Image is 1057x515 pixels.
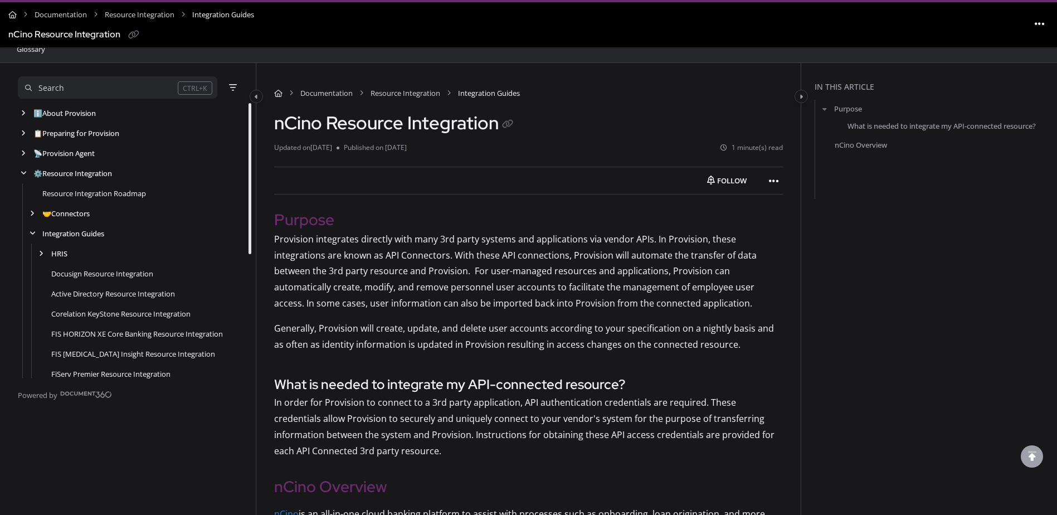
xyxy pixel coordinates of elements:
a: Preparing for Provision [33,128,119,139]
button: Filter [226,81,240,94]
li: 1 minute(s) read [720,143,783,153]
li: Updated on [DATE] [274,143,337,153]
span: 🤝 [42,208,51,218]
div: In this article [815,81,1053,93]
span: Integration Guides [458,88,520,99]
a: Home [8,7,17,23]
span: 📡 [33,148,42,158]
button: Copy link of [125,26,143,44]
a: Documentation [300,88,353,99]
a: Resource Integration [371,88,440,99]
div: arrow [18,128,29,139]
div: Search [38,82,64,94]
a: Powered by Document360 - opens in a new tab [18,387,112,401]
a: Documentation [35,7,87,23]
a: Provision Agent [33,148,95,159]
span: Integration Guides [192,7,254,23]
li: Published on [DATE] [337,143,407,153]
button: Category toggle [250,90,263,103]
a: Glossary [16,42,46,56]
a: Integration Guides [42,228,104,239]
div: arrow [27,229,38,239]
img: Document360 [60,391,112,398]
a: HRIS [51,248,67,259]
div: arrow [18,168,29,179]
a: Resource Integration Roadmap [42,188,146,199]
a: nCino Overview [835,139,887,150]
button: arrow [820,103,830,115]
a: Resource Integration [33,168,112,179]
div: arrow [36,249,47,259]
h2: Purpose [274,208,783,231]
button: Article more options [765,172,783,190]
span: 📋 [33,128,42,138]
h1: nCino Resource Integration [274,112,517,134]
button: Search [18,76,217,99]
a: Resource Integration [105,7,174,23]
a: About Provision [33,108,96,119]
a: FiServ Premier Resource Integration [51,368,171,380]
p: Generally, Provision will create, update, and delete user accounts according to your specificatio... [274,320,783,353]
div: nCino Resource Integration [8,27,120,43]
span: ⚙️ [33,168,42,178]
a: FIS IBS Insight Resource Integration [51,348,215,359]
a: Active Directory Resource Integration [51,288,175,299]
h2: nCino Overview [274,475,783,498]
a: Home [274,88,282,99]
h3: What is needed to integrate my API-connected resource? [274,375,783,395]
button: Copy link of nCino Resource Integration [499,116,517,134]
p: In order for Provision to connect to a 3rd party application, API authentication credentials are ... [274,395,783,459]
a: What is needed to integrate my API-connected resource? [847,120,1036,132]
div: arrow [27,208,38,219]
a: FIS HORIZON XE Core Banking Resource Integration [51,328,223,339]
span: Powered by [18,390,57,401]
button: Category toggle [795,90,808,103]
a: Purpose [834,103,862,114]
p: Provision integrates directly with many 3rd party systems and applications via vendor APIs. In Pr... [274,231,783,312]
a: Corelation KeyStone Resource Integration [51,308,191,319]
div: arrow [18,148,29,159]
button: Article more options [1031,14,1049,32]
div: arrow [18,108,29,119]
a: Docusign Resource Integration [51,268,153,279]
button: Follow [698,172,756,190]
span: ℹ️ [33,108,42,118]
div: CTRL+K [178,81,212,95]
a: Connectors [42,208,90,219]
div: scroll to top [1021,445,1043,468]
